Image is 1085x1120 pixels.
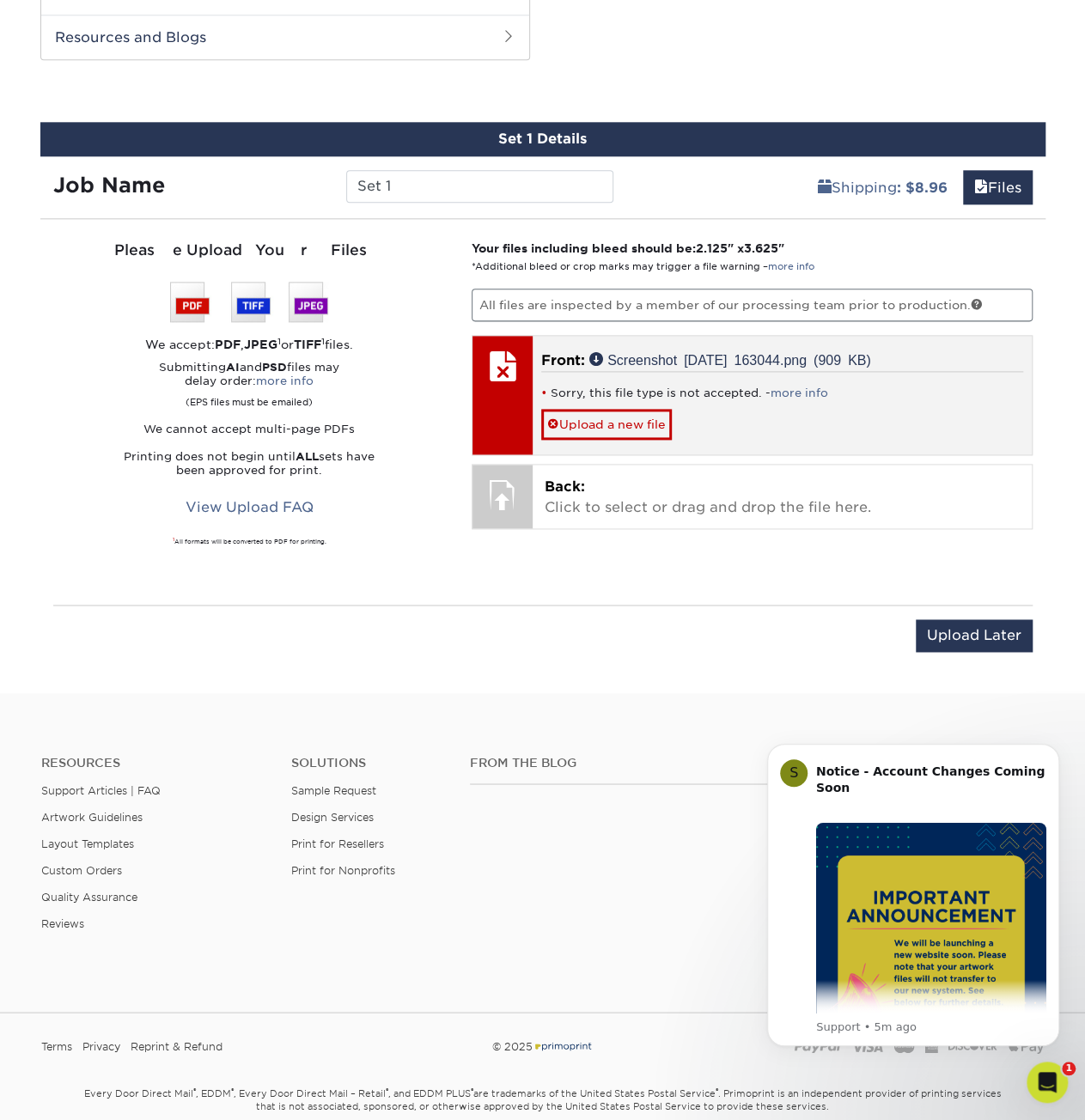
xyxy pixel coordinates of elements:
a: Print for Resellers [291,837,384,849]
a: Reviews [41,916,84,929]
a: more info [768,261,814,272]
span: Back: [545,478,585,495]
h4: Solutions [291,755,444,770]
span: 3.625 [744,241,778,255]
div: All formats will be converted to PDF for printing. [53,538,447,546]
iframe: Intercom notifications message [741,722,1085,1111]
a: Reprint & Refund [131,1033,222,1059]
p: Printing does not begin until sets have been approved for print. [53,450,447,478]
a: Print for Nonprofits [291,863,395,876]
a: Terms [41,1033,72,1059]
a: more info [256,374,314,387]
a: Quality Assurance [41,890,137,903]
span: 1 [1062,1062,1076,1075]
strong: ALL [296,450,319,463]
div: © 2025 [371,1033,714,1059]
a: Privacy [82,1033,120,1059]
h2: Resources and Blogs [41,15,529,59]
strong: PDF [215,338,241,351]
p: All files are inspected by a member of our processing team prior to production. [472,289,1033,321]
sup: ® [471,1086,473,1094]
h4: From the Blog [470,755,773,770]
li: Sorry, this file type is not accepted. - [541,386,1023,400]
p: Click to select or drag and drop the file here. [545,477,1020,518]
strong: Your files including bleed should be: " x " [472,241,784,255]
small: (EPS files must be emailed) [186,388,313,409]
iframe: Intercom live chat [1027,1062,1068,1103]
strong: AI [226,361,240,374]
div: Set 1 Details [40,122,1045,156]
span: 2.125 [696,241,728,255]
a: more info [771,387,828,399]
input: Enter a job name [346,170,613,203]
strong: PSD [262,361,287,374]
strong: Job Name [53,173,165,198]
a: Sample Request [291,783,376,796]
div: Please Upload Your Files [53,240,447,262]
input: Upload Later [916,619,1033,652]
sup: 1 [277,336,281,346]
sup: ® [231,1086,234,1094]
a: View Upload FAQ [174,491,325,524]
span: shipping [818,180,832,196]
sup: 1 [173,537,174,542]
a: Design Services [291,810,374,823]
a: Upload a new file [541,409,672,439]
a: Artwork Guidelines [41,810,143,823]
a: Files [963,170,1033,204]
a: Support Articles | FAQ [41,783,161,796]
p: Submitting and files may delay order: [53,361,447,409]
a: Screenshot [DATE] 163044.png (909 KB) [589,352,871,366]
span: Front: [541,352,585,368]
sup: 1 [321,336,325,346]
img: We accept: PSD, TIFF, or JPEG (JPG) [170,282,328,322]
a: Shipping: $8.96 [807,170,959,204]
small: *Additional bleed or crop marks may trigger a file warning – [472,261,814,272]
img: Primoprint [533,1039,593,1052]
a: Custom Orders [41,863,122,876]
span: files [974,180,988,196]
sup: ® [716,1086,718,1094]
strong: JPEG [244,338,277,351]
strong: TIFF [294,338,321,351]
sup: ® [386,1086,388,1094]
p: We cannot accept multi-page PDFs [53,423,447,436]
sup: ® [193,1086,196,1094]
a: Layout Templates [41,837,134,849]
h4: Resources [41,755,265,770]
div: We accept: , or files. [53,336,447,353]
b: : $8.96 [897,180,948,196]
